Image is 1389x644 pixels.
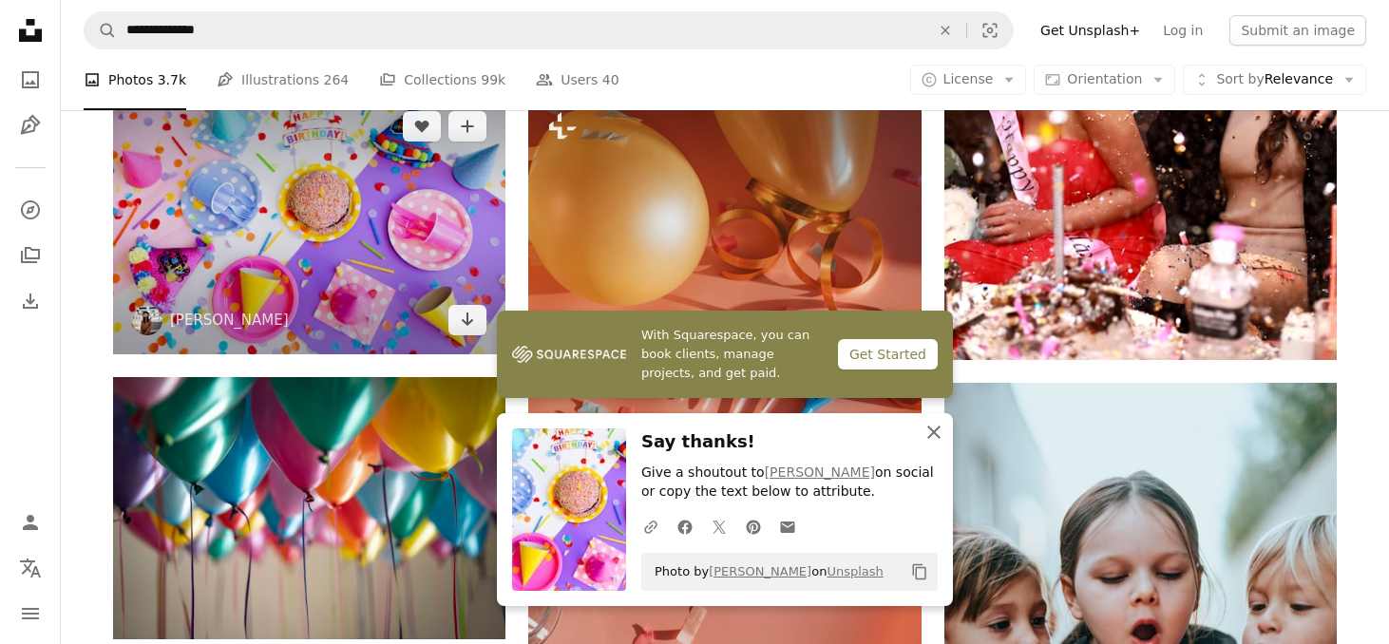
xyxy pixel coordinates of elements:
a: Photos [11,61,49,99]
a: Unsplash [827,564,883,578]
a: With Squarespace, you can book clients, manage projects, and get paid.Get Started [497,311,953,398]
a: selective focus photography of assorted-color balloons [113,499,505,516]
a: Collections 99k [379,49,505,110]
img: file-1747939142011-51e5cc87e3c9 [512,340,626,369]
div: Get Started [838,339,938,369]
button: Visual search [967,12,1013,48]
span: 40 [602,69,619,90]
a: Download History [11,282,49,320]
span: 264 [324,69,350,90]
a: Share over email [771,507,805,545]
span: Sort by [1216,71,1264,86]
a: Log in / Sign up [11,503,49,541]
span: 99k [481,69,505,90]
a: Home — Unsplash [11,11,49,53]
button: Add to Collection [448,111,486,142]
a: Illustrations 264 [217,49,349,110]
a: [PERSON_NAME] [170,311,289,330]
span: License [943,71,994,86]
button: Language [11,549,49,587]
h3: Say thanks! [641,428,938,456]
button: Copy to clipboard [904,556,936,588]
a: [PERSON_NAME] [765,464,875,480]
a: birthday decor lot [113,215,505,232]
a: Explore [11,191,49,229]
img: birthday decor lot [113,92,505,353]
a: Get Unsplash+ [1029,15,1151,46]
a: Download [448,305,486,335]
button: Sort byRelevance [1183,65,1366,95]
button: License [910,65,1027,95]
a: Collections [11,237,49,275]
span: Orientation [1067,71,1142,86]
a: Share on Pinterest [736,507,771,545]
span: Relevance [1216,70,1333,89]
span: Photo by on [645,557,884,587]
a: Illustrations [11,106,49,144]
img: Go to Lidya Nada's profile [132,305,162,335]
span: With Squarespace, you can book clients, manage projects, and get paid. [641,326,823,383]
button: Like [403,111,441,142]
button: Orientation [1034,65,1175,95]
button: Submit an image [1229,15,1366,46]
button: Search Unsplash [85,12,117,48]
form: Find visuals sitewide [84,11,1014,49]
button: Menu [11,595,49,633]
a: Share on Twitter [702,507,736,545]
a: Log in [1151,15,1214,46]
a: Share on Facebook [668,507,702,545]
button: Clear [924,12,966,48]
img: selective focus photography of assorted-color balloons [113,377,505,639]
p: Give a shoutout to on social or copy the text below to attribute. [641,464,938,502]
a: [PERSON_NAME] [709,564,811,578]
a: Users 40 [536,49,619,110]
